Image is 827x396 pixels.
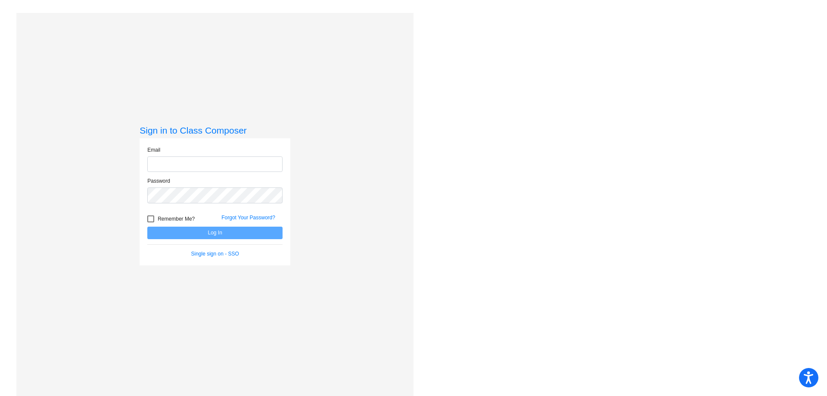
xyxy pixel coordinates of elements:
[147,146,160,154] label: Email
[147,177,170,185] label: Password
[158,214,195,224] span: Remember Me?
[221,215,275,221] a: Forgot Your Password?
[140,125,290,136] h3: Sign in to Class Composer
[147,227,283,239] button: Log In
[191,251,239,257] a: Single sign on - SSO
